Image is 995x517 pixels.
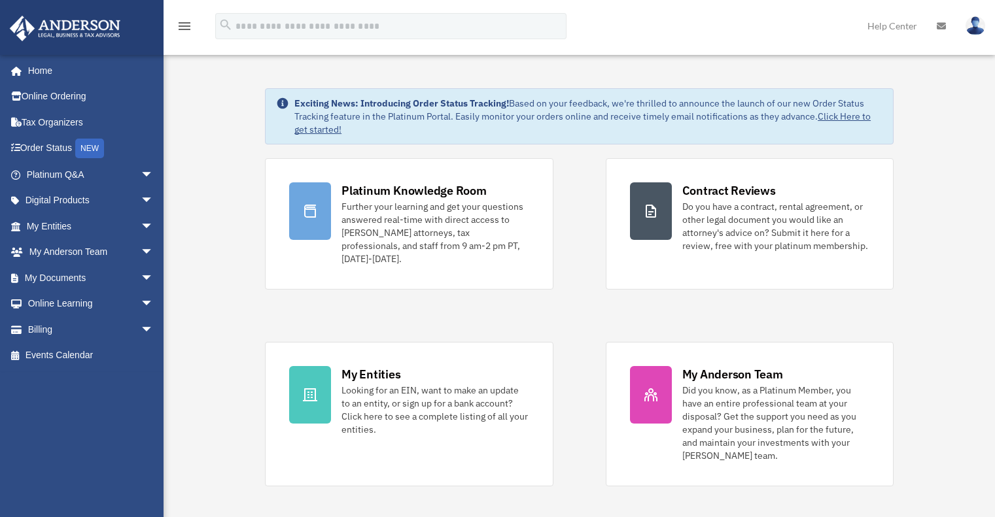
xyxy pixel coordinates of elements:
strong: Exciting News: Introducing Order Status Tracking! [294,97,509,109]
a: Home [9,58,167,84]
span: arrow_drop_down [141,316,167,343]
a: Events Calendar [9,342,173,369]
a: My Anderson Team Did you know, as a Platinum Member, you have an entire professional team at your... [606,342,894,486]
div: My Entities [341,366,400,382]
a: Platinum Q&Aarrow_drop_down [9,161,173,188]
a: My Anderson Teamarrow_drop_down [9,239,173,265]
a: Contract Reviews Do you have a contract, rental agreement, or other legal document you would like... [606,158,894,290]
div: Looking for an EIN, want to make an update to an entity, or sign up for a bank account? Click her... [341,384,529,436]
img: User Pic [966,16,985,35]
div: Based on your feedback, we're thrilled to announce the launch of our new Order Status Tracking fe... [294,97,882,136]
span: arrow_drop_down [141,161,167,188]
span: arrow_drop_down [141,265,167,292]
a: menu [177,23,192,34]
div: Platinum Knowledge Room [341,182,487,199]
a: Billingarrow_drop_down [9,316,173,342]
a: My Entitiesarrow_drop_down [9,213,173,239]
a: Tax Organizers [9,109,173,135]
span: arrow_drop_down [141,239,167,266]
div: Did you know, as a Platinum Member, you have an entire professional team at your disposal? Get th... [682,384,869,462]
a: My Documentsarrow_drop_down [9,265,173,291]
a: Platinum Knowledge Room Further your learning and get your questions answered real-time with dire... [265,158,553,290]
a: My Entities Looking for an EIN, want to make an update to an entity, or sign up for a bank accoun... [265,342,553,486]
div: Contract Reviews [682,182,776,199]
span: arrow_drop_down [141,188,167,214]
i: search [218,18,233,32]
a: Online Learningarrow_drop_down [9,291,173,317]
a: Digital Productsarrow_drop_down [9,188,173,214]
div: Further your learning and get your questions answered real-time with direct access to [PERSON_NAM... [341,200,529,265]
i: menu [177,18,192,34]
a: Order StatusNEW [9,135,173,162]
div: NEW [75,139,104,158]
a: Click Here to get started! [294,110,871,135]
span: arrow_drop_down [141,213,167,240]
img: Anderson Advisors Platinum Portal [6,16,124,41]
div: Do you have a contract, rental agreement, or other legal document you would like an attorney's ad... [682,200,869,252]
div: My Anderson Team [682,366,783,382]
span: arrow_drop_down [141,291,167,318]
a: Online Ordering [9,84,173,110]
